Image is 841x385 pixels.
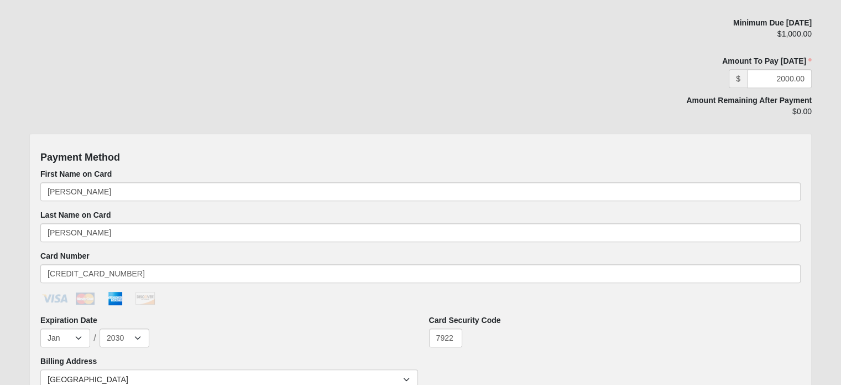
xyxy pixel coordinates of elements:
span: / [93,333,96,343]
label: Expiration Date [40,315,97,326]
label: Card Security Code [429,315,501,326]
div: $1,000.00 [562,28,812,47]
label: Billing Address [40,356,97,367]
label: Last Name on Card [40,209,111,220]
span: $ [729,69,747,88]
label: First Name on Card [40,168,112,179]
input: 0.00 [747,69,812,88]
label: Minimum Due [DATE] [733,17,812,28]
label: Card Number [40,250,90,261]
div: $0.00 [562,106,812,125]
label: Amount Remaining After Payment [686,95,812,106]
label: Amount To Pay [DATE] [562,55,812,66]
h4: Payment Method [40,152,801,164]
